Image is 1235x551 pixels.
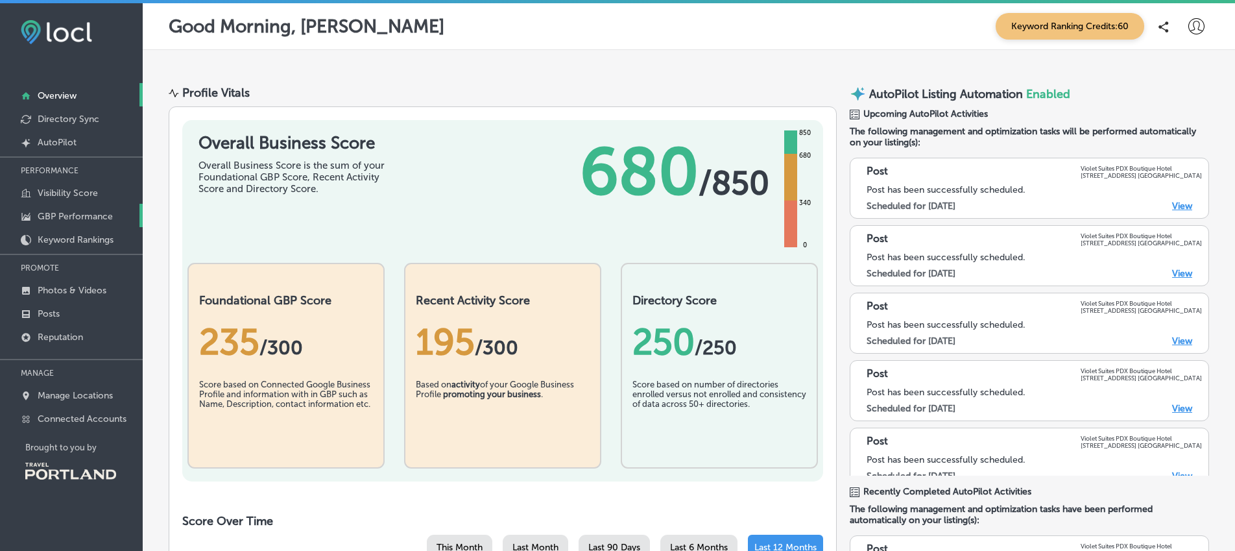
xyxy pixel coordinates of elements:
span: 680 [580,133,699,211]
p: Good Morning, [PERSON_NAME] [169,16,444,37]
a: View [1172,471,1192,482]
p: Violet Suites PDX Boutique Hotel [1081,367,1202,374]
p: Keyword Rankings [38,234,114,245]
p: Post [867,435,888,449]
p: Overview [38,90,77,101]
label: Scheduled for [DATE] [867,403,955,414]
h2: Score Over Time [182,514,823,528]
p: [STREET_ADDRESS] [GEOGRAPHIC_DATA] [1081,172,1202,179]
p: Violet Suites PDX Boutique Hotel [1081,435,1202,442]
h2: Directory Score [632,293,806,308]
a: View [1172,336,1192,347]
p: AutoPilot [38,137,77,148]
p: Visibility Score [38,188,98,199]
p: Violet Suites PDX Boutique Hotel [1081,165,1202,172]
div: 340 [797,198,813,208]
p: Post [867,165,888,179]
div: Post has been successfully scheduled. [867,454,1202,465]
span: Recently Completed AutoPilot Activities [863,486,1031,497]
span: The following management and optimization tasks have been performed automatically on your listing... [850,504,1209,526]
span: /250 [695,336,737,360]
p: [STREET_ADDRESS] [GEOGRAPHIC_DATA] [1081,374,1202,382]
div: 235 [199,321,373,363]
div: 850 [797,128,813,138]
p: GBP Performance [38,211,113,222]
p: Violet Suites PDX Boutique Hotel [1081,300,1202,307]
p: Violet Suites PDX Boutique Hotel [1081,232,1202,239]
div: Profile Vitals [182,86,250,100]
h1: Overall Business Score [198,133,393,153]
label: Scheduled for [DATE] [867,336,955,347]
div: 680 [797,151,813,161]
span: The following management and optimization tasks will be performed automatically on your listing(s): [850,126,1209,148]
div: 195 [416,321,590,363]
h2: Foundational GBP Score [199,293,373,308]
div: 0 [800,240,809,251]
p: AutoPilot Listing Automation [869,87,1023,101]
span: /300 [475,336,518,360]
div: Post has been successfully scheduled. [867,184,1202,195]
p: Posts [38,308,60,319]
div: Post has been successfully scheduled. [867,387,1202,398]
p: Post [867,367,888,382]
img: autopilot-icon [850,86,866,102]
p: Violet Suites PDX Boutique Hotel [1081,543,1202,550]
h2: Recent Activity Score [416,293,590,308]
p: Directory Sync [38,114,99,125]
a: View [1172,403,1192,414]
div: Score based on number of directories enrolled versus not enrolled and consistency of data across ... [632,380,806,445]
p: Post [867,232,888,247]
div: 250 [632,321,806,363]
p: [STREET_ADDRESS] [GEOGRAPHIC_DATA] [1081,239,1202,247]
b: activity [451,380,480,389]
span: Upcoming AutoPilot Activities [863,108,988,119]
a: View [1172,201,1192,212]
img: Travel Portland [25,463,116,480]
span: / 850 [699,164,769,202]
p: [STREET_ADDRESS] [GEOGRAPHIC_DATA] [1081,442,1202,449]
p: Post [867,300,888,314]
div: Overall Business Score is the sum of your Foundational GBP Score, Recent Activity Score and Direc... [198,160,393,195]
p: Brought to you by [25,443,143,452]
label: Scheduled for [DATE] [867,268,955,279]
span: / 300 [259,336,303,360]
p: Photos & Videos [38,285,106,296]
label: Scheduled for [DATE] [867,471,955,482]
p: [STREET_ADDRESS] [GEOGRAPHIC_DATA] [1081,307,1202,314]
p: Connected Accounts [38,413,126,424]
div: Based on of your Google Business Profile . [416,380,590,445]
div: Score based on Connected Google Business Profile and information with in GBP such as Name, Descri... [199,380,373,445]
div: Post has been successfully scheduled. [867,319,1202,330]
img: fda3e92497d09a02dc62c9cd864e3231.png [21,20,92,44]
a: View [1172,268,1192,279]
label: Scheduled for [DATE] [867,201,955,212]
b: promoting your business [443,389,541,399]
span: Enabled [1026,87,1070,101]
p: Reputation [38,332,83,343]
span: Keyword Ranking Credits: 60 [996,13,1144,40]
p: Manage Locations [38,390,113,401]
div: Post has been successfully scheduled. [867,252,1202,263]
